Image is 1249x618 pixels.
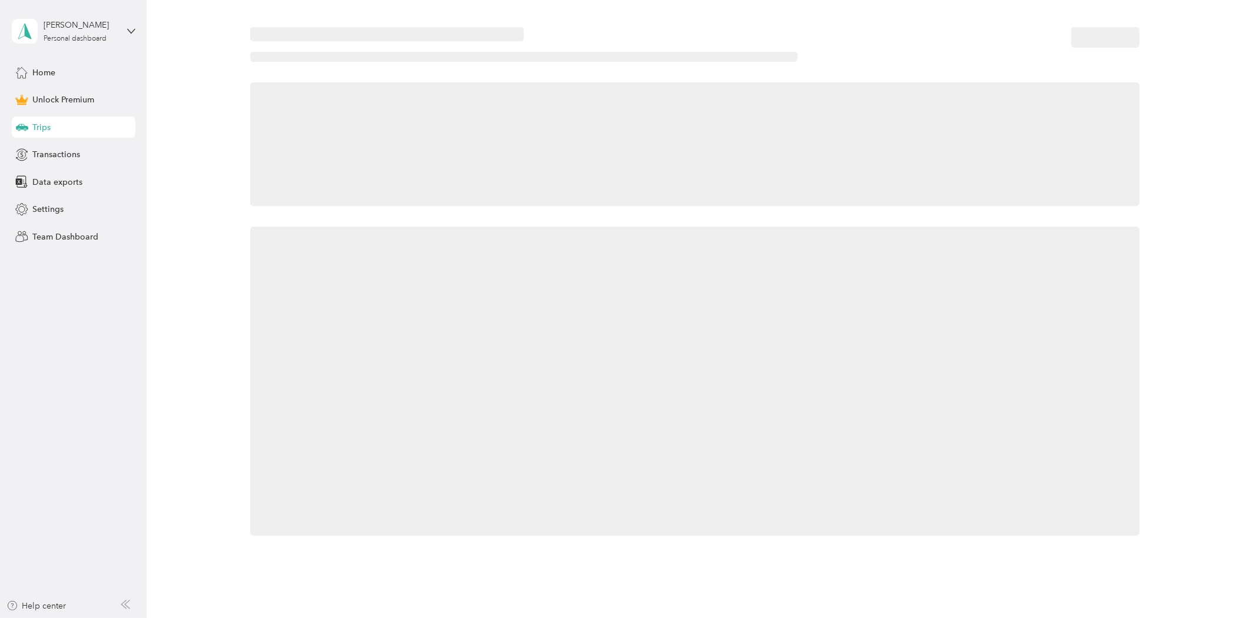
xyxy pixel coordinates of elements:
[32,231,98,243] span: Team Dashboard
[44,19,117,31] div: [PERSON_NAME]
[32,148,80,161] span: Transactions
[32,176,82,188] span: Data exports
[1183,552,1249,618] iframe: Everlance-gr Chat Button Frame
[32,121,51,134] span: Trips
[44,35,107,42] div: Personal dashboard
[32,203,64,215] span: Settings
[32,67,55,79] span: Home
[6,600,67,612] button: Help center
[32,94,94,106] span: Unlock Premium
